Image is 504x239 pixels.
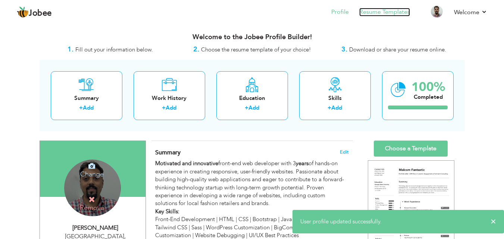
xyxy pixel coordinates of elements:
[374,141,448,157] a: Choose a Template
[46,224,145,232] div: [PERSON_NAME]
[411,93,445,101] div: Completed
[17,6,52,18] a: Jobee
[65,196,119,212] h4: Remove
[57,94,116,102] div: Summary
[248,104,259,111] a: Add
[75,46,153,53] span: Fill out your information below.
[155,208,179,215] strong: Key Skills:
[40,34,465,41] h3: Welcome to the Jobee Profile Builder!
[331,8,349,16] a: Profile
[331,104,342,111] a: Add
[68,45,73,54] strong: 1.
[193,45,199,54] strong: 2.
[300,218,382,225] span: User profile updated successfully.
[245,104,248,112] label: +
[491,218,496,225] span: ×
[349,46,446,53] span: Download or share your resume online.
[340,150,349,155] span: Edit
[79,104,83,112] label: +
[162,104,166,112] label: +
[411,81,445,93] div: 100%
[454,8,487,17] a: Welcome
[29,9,52,18] span: Jobee
[201,46,311,53] span: Choose the resume template of your choice!
[341,45,347,54] strong: 3.
[155,149,348,156] h4: Adding a summary is a quick and easy way to highlight your experience and interests.
[328,104,331,112] label: +
[305,94,365,102] div: Skills
[296,160,309,167] strong: years
[166,104,176,111] a: Add
[155,148,181,157] span: Summary
[83,104,94,111] a: Add
[359,8,410,16] a: Resume Templates
[65,160,119,178] h4: Change
[431,6,443,18] img: Profile Img
[140,94,199,102] div: Work History
[155,160,218,167] strong: Motivated and innovative
[222,94,282,102] div: Education
[17,6,29,18] img: jobee.io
